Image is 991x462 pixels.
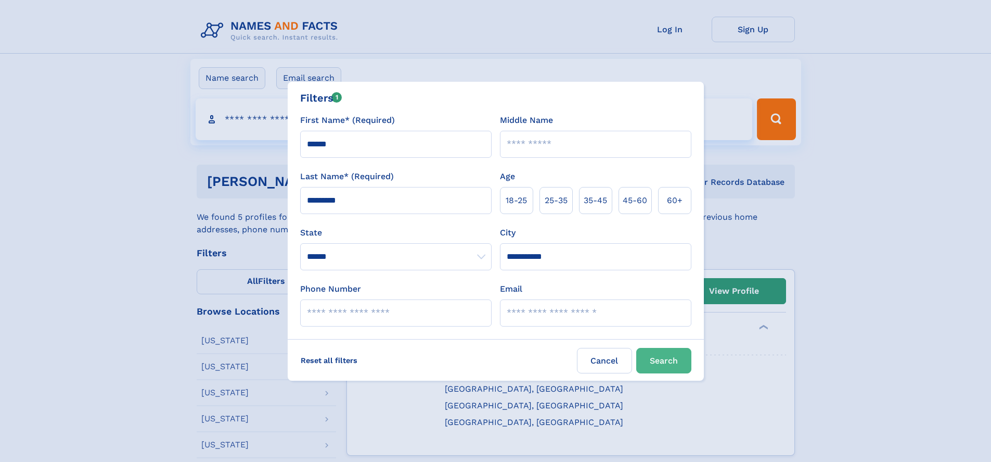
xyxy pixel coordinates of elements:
[623,194,647,207] span: 45‑60
[667,194,683,207] span: 60+
[300,90,342,106] div: Filters
[545,194,568,207] span: 25‑35
[300,227,492,239] label: State
[584,194,607,207] span: 35‑45
[300,283,361,295] label: Phone Number
[636,348,691,373] button: Search
[500,114,553,127] label: Middle Name
[500,283,522,295] label: Email
[300,170,394,183] label: Last Name* (Required)
[500,227,516,239] label: City
[300,114,395,127] label: First Name* (Required)
[500,170,515,183] label: Age
[294,348,364,373] label: Reset all filters
[506,194,527,207] span: 18‑25
[577,348,632,373] label: Cancel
